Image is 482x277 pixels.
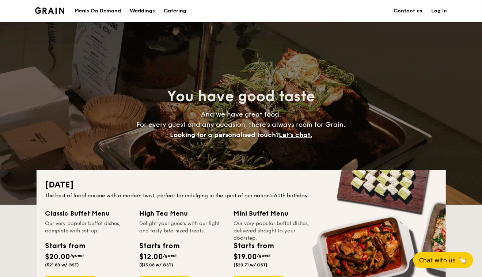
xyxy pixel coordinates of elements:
div: Starts from [140,240,179,251]
span: /guest [71,253,84,258]
span: ($20.71 w/ GST) [234,262,268,267]
span: $19.00 [234,253,257,261]
span: $12.00 [140,253,163,261]
div: High Tea Menu [140,208,225,219]
div: Classic Buffet Menu [45,208,131,219]
img: Grain [35,7,65,14]
button: Chat with us🦙 [413,252,473,268]
span: /guest [257,253,271,258]
span: Chat with us [419,257,456,264]
div: Our very popular buffet dishes, delivered straight to your doorstep. [234,220,319,235]
span: ($21.80 w/ GST) [45,262,79,267]
span: And we have great food. For every guest and any occasion, there’s always room for Grain. [137,110,346,139]
span: You have good taste [167,88,315,105]
a: Logotype [35,7,65,14]
span: Let's chat. [279,131,312,139]
div: Mini Buffet Menu [234,208,319,219]
span: $20.00 [45,253,71,261]
span: ($13.08 w/ GST) [140,262,174,267]
span: /guest [163,253,177,258]
h2: [DATE] [45,179,437,191]
div: Our very popular buffet dishes, complete with set-up. [45,220,131,235]
div: The best of local cuisine with a modern twist, perfect for indulging in the spirit of our nation’... [45,192,437,200]
div: Starts from [234,240,274,251]
div: Starts from [45,240,85,251]
span: Looking for a personalised touch? [170,131,279,139]
div: Delight your guests with our light and tasty bite-sized treats. [140,220,225,235]
span: 🦙 [459,256,467,265]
